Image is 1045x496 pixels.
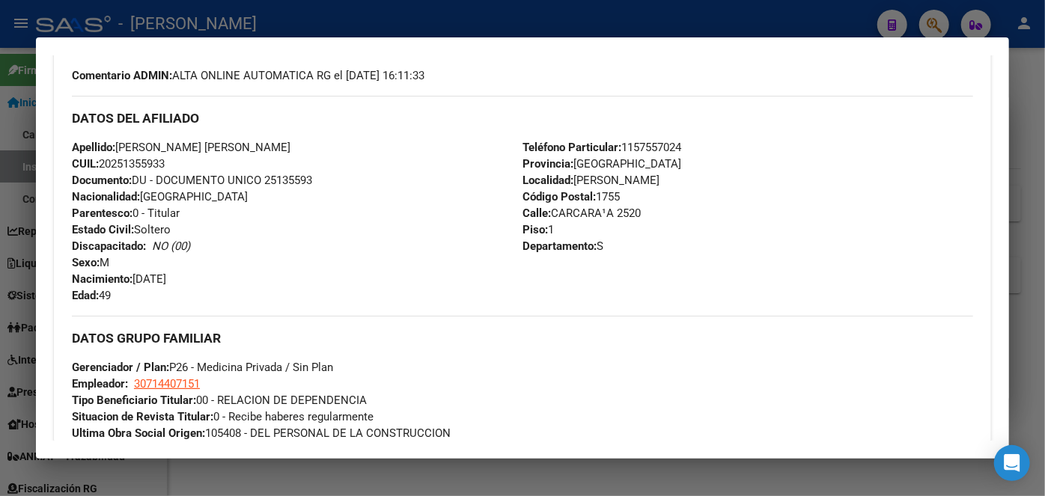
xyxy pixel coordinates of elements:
[72,190,248,203] span: [GEOGRAPHIC_DATA]
[72,410,374,423] span: 0 - Recibe haberes regularmente
[72,361,333,374] span: P26 - Medicina Privada / Sin Plan
[72,394,196,407] strong: Tipo Beneficiario Titular:
[72,426,205,440] strong: Ultima Obra Social Origen:
[72,69,172,82] strong: Comentario ADMIN:
[72,239,146,253] strong: Discapacitado:
[522,239,597,253] strong: Departamento:
[72,223,134,236] strong: Estado Civil:
[72,174,132,187] strong: Documento:
[522,190,620,203] span: 1755
[134,377,200,391] span: 30714407151
[72,190,140,203] strong: Nacionalidad:
[72,110,973,126] h3: DATOS DEL AFILIADO
[522,157,681,171] span: [GEOGRAPHIC_DATA]
[522,141,621,154] strong: Teléfono Particular:
[522,174,573,187] strong: Localidad:
[72,289,111,302] span: 49
[72,256,100,269] strong: Sexo:
[72,206,132,220] strong: Parentesco:
[522,141,681,154] span: 1157557024
[152,239,190,253] i: NO (00)
[522,223,554,236] span: 1
[522,157,573,171] strong: Provincia:
[72,330,973,346] h3: DATOS GRUPO FAMILIAR
[522,239,603,253] span: S
[72,256,109,269] span: M
[72,157,99,171] strong: CUIL:
[72,141,115,154] strong: Apellido:
[72,157,165,171] span: 20251355933
[72,394,367,407] span: 00 - RELACION DE DEPENDENCIA
[72,206,180,220] span: 0 - Titular
[522,206,551,220] strong: Calle:
[72,426,451,440] span: 105408 - DEL PERSONAL DE LA CONSTRUCCION
[72,410,213,423] strong: Situacion de Revista Titular:
[72,289,99,302] strong: Edad:
[72,361,169,374] strong: Gerenciador / Plan:
[72,223,171,236] span: Soltero
[72,272,132,286] strong: Nacimiento:
[72,174,312,187] span: DU - DOCUMENTO UNICO 25135593
[72,272,166,286] span: [DATE]
[72,67,424,84] span: ALTA ONLINE AUTOMATICA RG el [DATE] 16:11:33
[72,377,128,391] strong: Empleador:
[522,223,548,236] strong: Piso:
[522,206,641,220] span: CARCARA¹A 2520
[994,445,1030,481] div: Open Intercom Messenger
[522,174,659,187] span: [PERSON_NAME]
[522,190,596,203] strong: Código Postal:
[72,141,290,154] span: [PERSON_NAME] [PERSON_NAME]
